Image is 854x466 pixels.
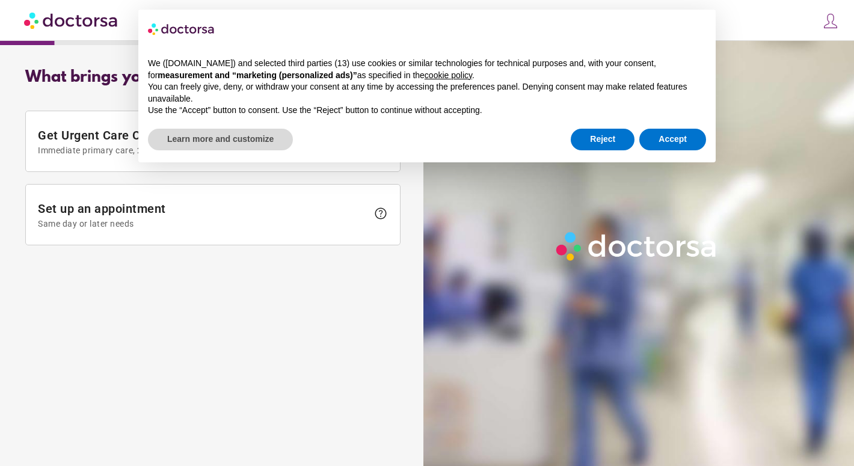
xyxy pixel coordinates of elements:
[25,69,401,87] div: What brings you in?
[38,146,367,155] span: Immediate primary care, 24/7
[148,19,215,38] img: logo
[373,206,388,221] span: help
[38,219,367,228] span: Same day or later needs
[148,58,706,81] p: We ([DOMAIN_NAME]) and selected third parties (13) use cookies or similar technologies for techni...
[822,13,839,29] img: icons8-customer-100.png
[148,129,293,150] button: Learn more and customize
[148,81,706,105] p: You can freely give, deny, or withdraw your consent at any time by accessing the preferences pane...
[551,227,722,265] img: Logo-Doctorsa-trans-White-partial-flat.png
[38,201,367,228] span: Set up an appointment
[24,7,119,34] img: Doctorsa.com
[38,128,367,155] span: Get Urgent Care Online
[639,129,706,150] button: Accept
[148,105,706,117] p: Use the “Accept” button to consent. Use the “Reject” button to continue without accepting.
[158,70,357,80] strong: measurement and “marketing (personalized ads)”
[571,129,634,150] button: Reject
[425,70,472,80] a: cookie policy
